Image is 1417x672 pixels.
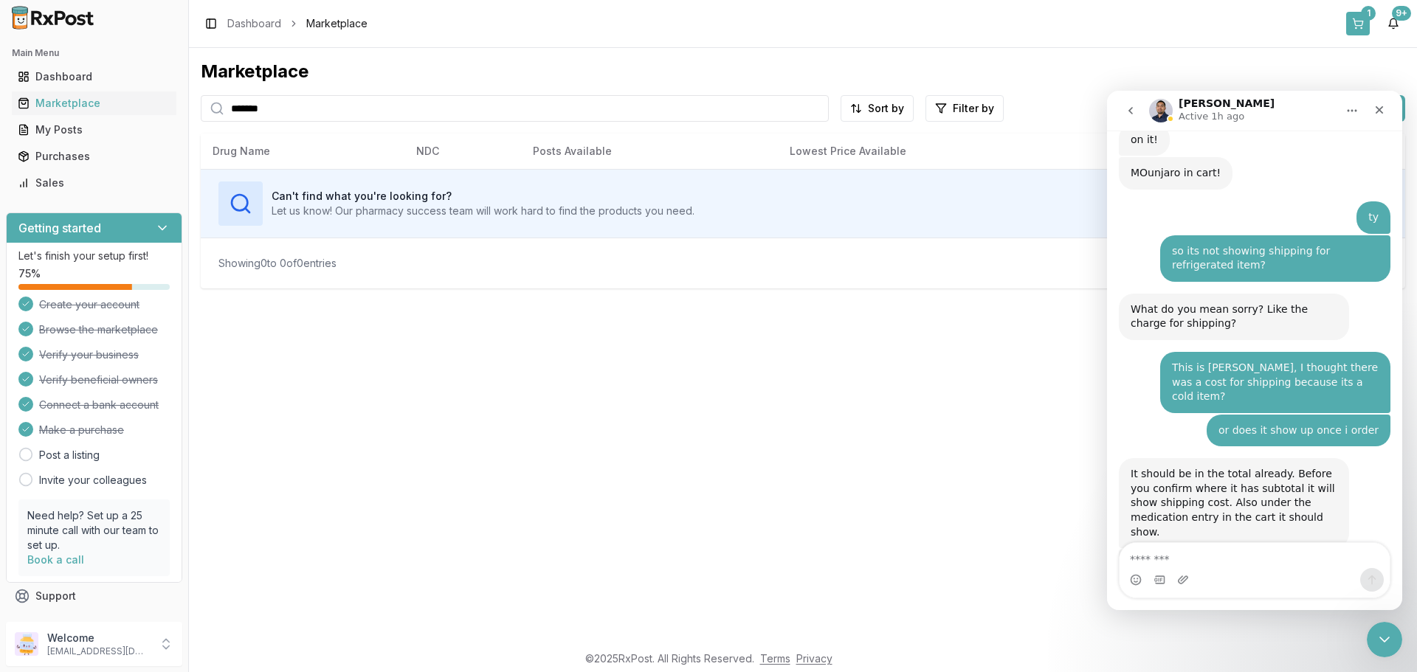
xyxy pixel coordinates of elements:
a: Dashboard [227,16,281,31]
button: Filter by [925,95,1004,122]
p: Let us know! Our pharmacy success team will work hard to find the products you need. [272,204,694,218]
p: Need help? Set up a 25 minute call with our team to set up. [27,508,161,553]
button: 9+ [1382,12,1405,35]
a: Invite your colleagues [39,473,147,488]
span: Sort by [868,101,904,116]
div: Purchases [18,149,170,164]
nav: breadcrumb [227,16,368,31]
a: Book a call [27,553,84,566]
p: Let's finish your setup first! [18,249,170,263]
a: My Posts [12,117,176,143]
h3: Getting started [18,219,101,237]
th: NDC [404,134,521,169]
p: Welcome [47,631,150,645]
button: Sort by [841,95,914,122]
button: My Posts [6,118,182,142]
a: Sales [12,170,176,196]
h2: Main Menu [12,47,176,59]
div: Dashboard [18,69,170,84]
p: [EMAIL_ADDRESS][DOMAIN_NAME] [47,645,150,657]
th: Lowest Price Available [778,134,1129,169]
span: 75 % [18,266,41,281]
button: Marketplace [6,91,182,115]
span: Marketplace [306,16,368,31]
a: Post a listing [39,448,100,463]
th: Posts Available [521,134,778,169]
a: Marketplace [12,90,176,117]
div: 1 [1361,6,1376,21]
th: Drug Name [201,134,404,169]
button: Purchases [6,145,182,168]
div: 9+ [1392,6,1411,21]
span: Verify your business [39,347,139,362]
button: 1 [1346,12,1370,35]
div: Marketplace [201,60,1405,83]
a: Terms [760,652,790,665]
span: Make a purchase [39,423,124,437]
div: Showing 0 to 0 of 0 entries [218,256,337,271]
iframe: Intercom live chat [1367,622,1402,657]
div: Marketplace [18,96,170,111]
a: Purchases [12,143,176,170]
span: Feedback [35,615,86,630]
button: Support [6,583,182,609]
a: Dashboard [12,63,176,90]
span: Filter by [953,101,994,116]
button: Feedback [6,609,182,636]
h3: Can't find what you're looking for? [272,189,694,204]
span: Browse the marketplace [39,322,158,337]
img: User avatar [15,632,38,656]
span: Verify beneficial owners [39,373,158,387]
button: Dashboard [6,65,182,89]
img: RxPost Logo [6,6,100,30]
div: My Posts [18,122,170,137]
span: Create your account [39,297,139,312]
div: Sales [18,176,170,190]
a: Privacy [796,652,832,665]
span: Connect a bank account [39,398,159,412]
button: Sales [6,171,182,195]
iframe: Intercom live chat [1107,91,1402,610]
